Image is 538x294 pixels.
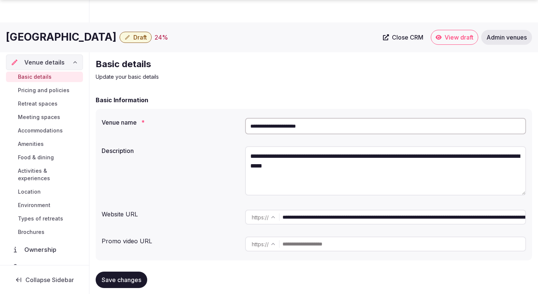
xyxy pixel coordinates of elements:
[18,87,69,94] span: Pricing and policies
[102,234,239,245] div: Promo video URL
[102,207,239,219] div: Website URL
[378,30,428,45] a: Close CRM
[102,119,239,125] label: Venue name
[6,125,83,136] a: Accommodations
[6,30,117,44] h1: [GEOGRAPHIC_DATA]
[6,213,83,224] a: Types of retreats
[18,113,60,121] span: Meeting spaces
[6,152,83,163] a: Food & dining
[6,242,83,257] a: Ownership
[6,72,83,82] a: Basic details
[24,264,71,273] span: Administration
[18,215,63,222] span: Types of retreats
[6,98,83,109] a: Retreat spaces
[18,188,41,196] span: Location
[18,228,44,236] span: Brochures
[6,200,83,210] a: Environment
[24,58,65,67] span: Venue details
[24,245,59,254] span: Ownership
[96,73,347,81] p: Update your basic details
[18,127,63,134] span: Accommodations
[392,34,423,41] span: Close CRM
[6,187,83,197] a: Location
[25,276,74,284] span: Collapse Sidebar
[18,140,44,148] span: Amenities
[18,73,52,81] span: Basic details
[6,166,83,184] a: Activities & experiences
[102,148,239,154] label: Description
[431,30,478,45] a: View draft
[481,30,532,45] a: Admin venues
[18,154,54,161] span: Food & dining
[155,33,168,42] button: 24%
[6,272,83,288] button: Collapse Sidebar
[6,260,83,276] a: Administration
[102,276,141,284] span: Save changes
[120,32,152,43] button: Draft
[6,112,83,122] a: Meeting spaces
[155,33,168,42] div: 24 %
[133,34,147,41] span: Draft
[96,58,347,70] h2: Basic details
[96,272,147,288] button: Save changes
[18,100,58,107] span: Retreat spaces
[486,34,527,41] span: Admin venues
[445,34,473,41] span: View draft
[6,227,83,237] a: Brochures
[18,167,80,182] span: Activities & experiences
[18,201,50,209] span: Environment
[96,96,148,104] h2: Basic Information
[6,139,83,149] a: Amenities
[6,85,83,96] a: Pricing and policies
